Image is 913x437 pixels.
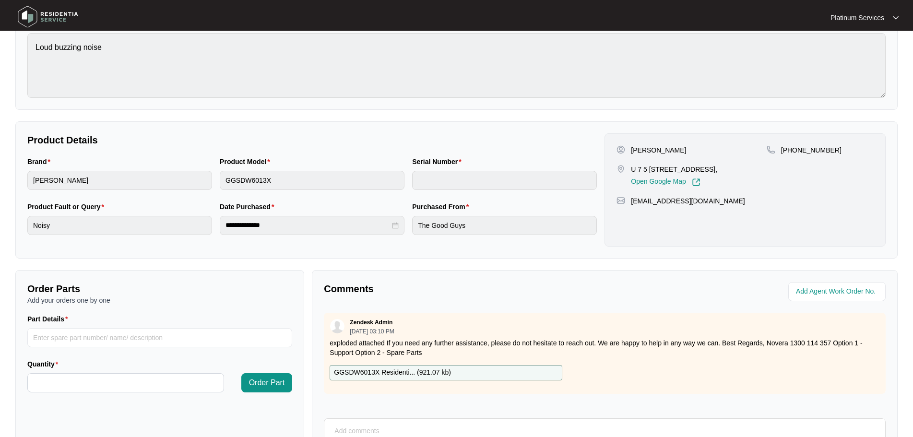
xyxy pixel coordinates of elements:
p: GGSDW6013X Residenti... ( 921.07 kb ) [334,367,451,378]
p: Add your orders one by one [27,295,292,305]
p: exploded attached If you need any further assistance, please do not hesitate to reach out. We are... [330,338,880,357]
label: Quantity [27,359,62,369]
input: Quantity [28,374,224,392]
label: Product Fault or Query [27,202,108,212]
textarea: Loud buzzing noise [27,33,886,98]
input: Product Model [220,171,404,190]
input: Date Purchased [225,220,390,230]
label: Brand [27,157,54,166]
img: residentia service logo [14,2,82,31]
p: Product Details [27,133,597,147]
label: Product Model [220,157,274,166]
p: Comments [324,282,598,295]
p: Platinum Services [830,13,884,23]
img: user.svg [330,319,344,333]
img: map-pin [617,196,625,205]
button: Order Part [241,373,293,392]
img: map-pin [767,145,775,154]
img: dropdown arrow [893,15,899,20]
input: Add Agent Work Order No. [796,286,880,297]
a: Open Google Map [631,178,700,187]
input: Purchased From [412,216,597,235]
p: Order Parts [27,282,292,295]
label: Part Details [27,314,72,324]
p: U 7 5 [STREET_ADDRESS], [631,165,717,174]
p: Zendesk Admin [350,319,392,326]
img: map-pin [617,165,625,173]
label: Date Purchased [220,202,278,212]
input: Product Fault or Query [27,216,212,235]
input: Serial Number [412,171,597,190]
p: [PHONE_NUMBER] [781,145,842,155]
label: Purchased From [412,202,473,212]
p: [EMAIL_ADDRESS][DOMAIN_NAME] [631,196,745,206]
input: Part Details [27,328,292,347]
span: Order Part [249,377,285,389]
img: user-pin [617,145,625,154]
label: Serial Number [412,157,465,166]
img: Link-External [692,178,700,187]
p: [DATE] 03:10 PM [350,329,394,334]
p: [PERSON_NAME] [631,145,686,155]
input: Brand [27,171,212,190]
